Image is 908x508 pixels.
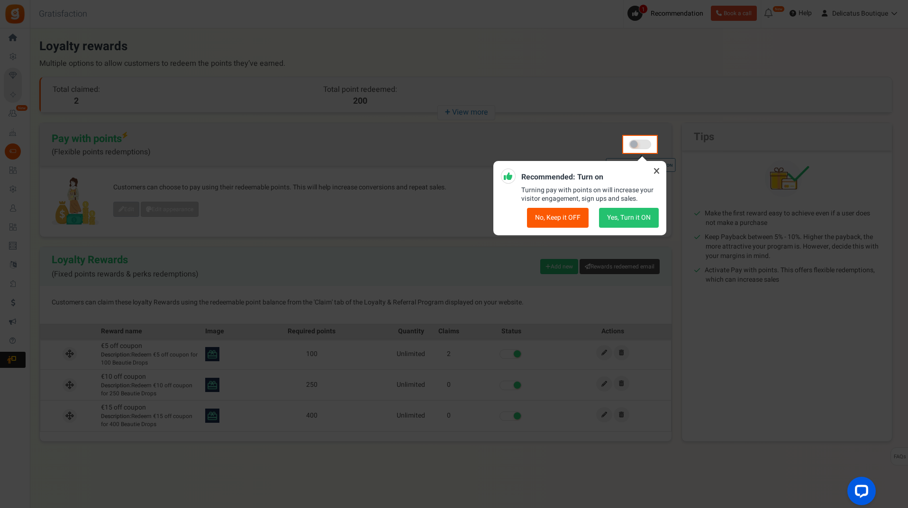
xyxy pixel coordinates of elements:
[521,186,659,203] p: Turning pay with points on will increase your visitor engagement, sign ups and sales.
[599,208,659,228] button: Yes, Turn it ON
[521,173,659,182] h5: Recommended: Turn on
[527,208,589,228] button: No, Keep it OFF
